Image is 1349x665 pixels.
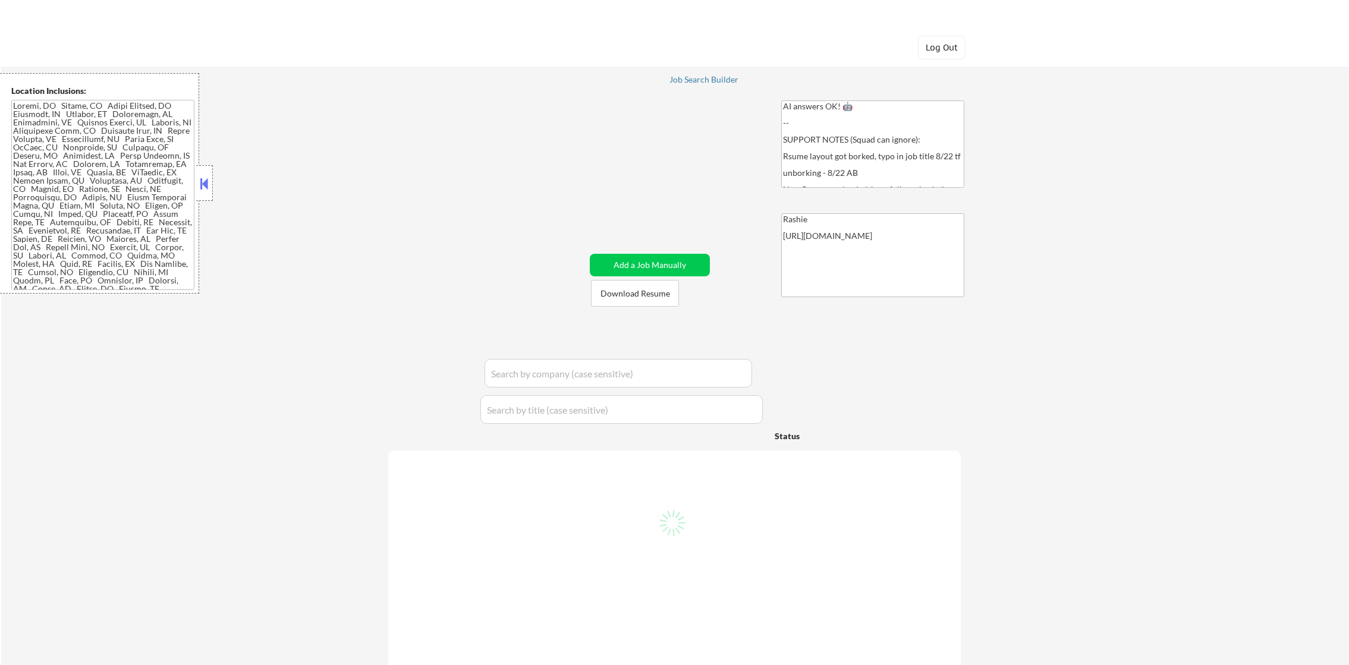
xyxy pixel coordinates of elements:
button: Download Resume [591,280,679,307]
input: Search by company (case sensitive) [485,359,752,387]
div: Status [775,425,877,446]
button: Add a Job Manually [590,254,710,276]
a: Job Search Builder [669,75,739,87]
button: Log Out [918,36,966,59]
input: Search by title (case sensitive) [480,395,763,424]
div: Location Inclusions: [11,85,194,97]
div: Job Search Builder [669,75,739,84]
